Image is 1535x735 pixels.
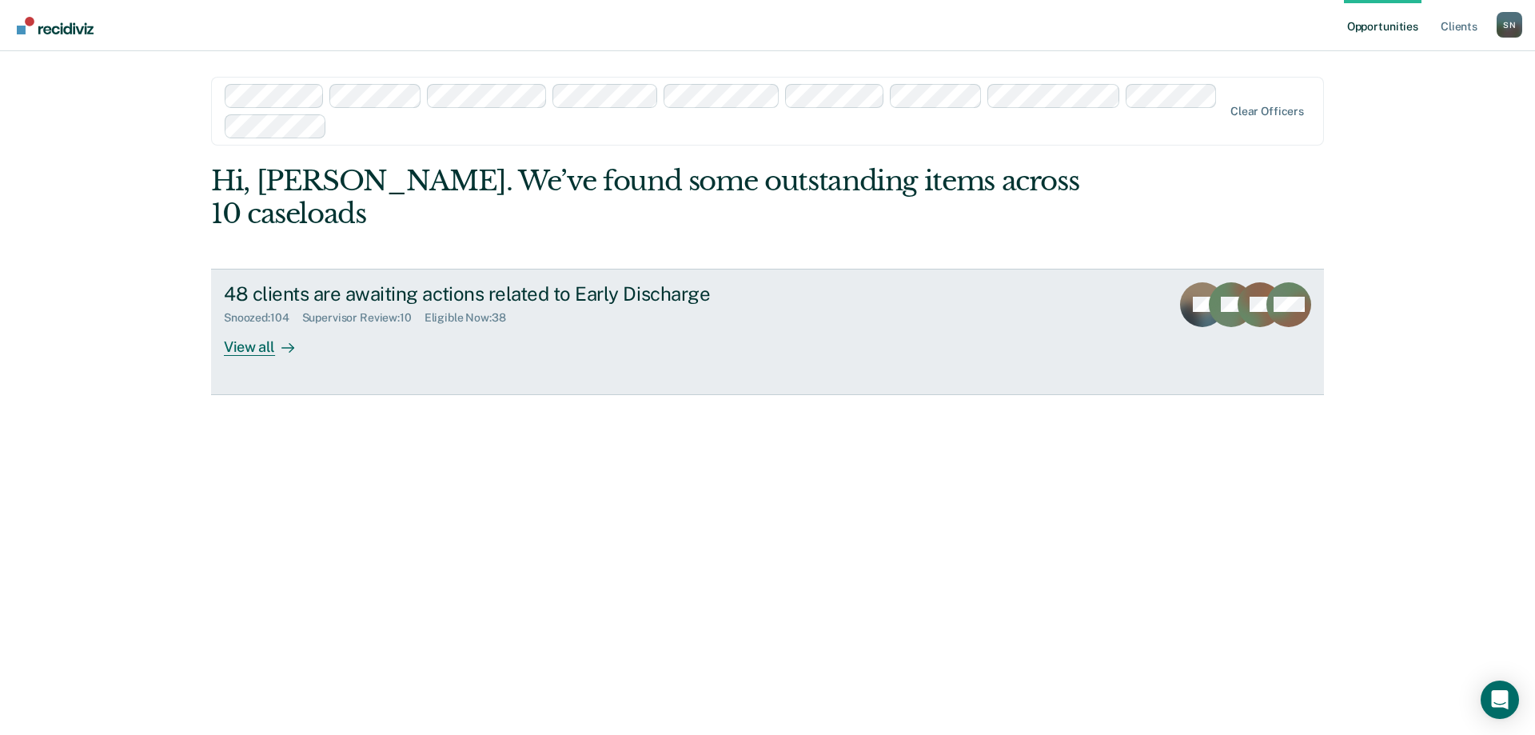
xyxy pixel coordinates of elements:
div: Snoozed : 104 [224,311,302,325]
div: Supervisor Review : 10 [302,311,425,325]
div: Hi, [PERSON_NAME]. We’ve found some outstanding items across 10 caseloads [211,165,1102,230]
a: 48 clients are awaiting actions related to Early DischargeSnoozed:104Supervisor Review:10Eligible... [211,269,1324,395]
div: 48 clients are awaiting actions related to Early Discharge [224,282,785,306]
div: Clear officers [1230,105,1304,118]
div: View all [224,325,313,356]
button: Profile dropdown button [1497,12,1522,38]
div: Eligible Now : 38 [425,311,519,325]
div: S N [1497,12,1522,38]
div: Open Intercom Messenger [1481,681,1519,719]
img: Recidiviz [17,17,94,34]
